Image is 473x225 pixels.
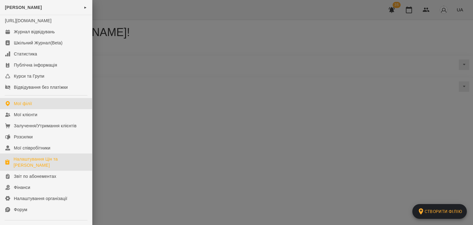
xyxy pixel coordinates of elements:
div: Фінанси [14,184,30,190]
span: ► [84,5,87,10]
a: [URL][DOMAIN_NAME] [5,18,51,23]
span: [PERSON_NAME] [5,5,42,10]
div: Налаштування організації [14,195,67,202]
div: Статистика [14,51,37,57]
div: Публічна інформація [14,62,57,68]
div: Мої співробітники [14,145,51,151]
div: Журнал відвідувань [14,29,55,35]
div: Розсилки [14,134,33,140]
div: Мої клієнти [14,112,37,118]
div: Залучення/Утримання клієнтів [14,123,77,129]
div: Звіт по абонементах [14,173,56,179]
div: Форум [14,207,27,213]
div: Мої філії [14,100,32,107]
div: Шкільний Журнал(Beta) [14,40,63,46]
div: Курси та Групи [14,73,44,79]
div: Відвідування без платіжки [14,84,68,90]
div: Налаштування Цін та [PERSON_NAME] [14,156,87,168]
